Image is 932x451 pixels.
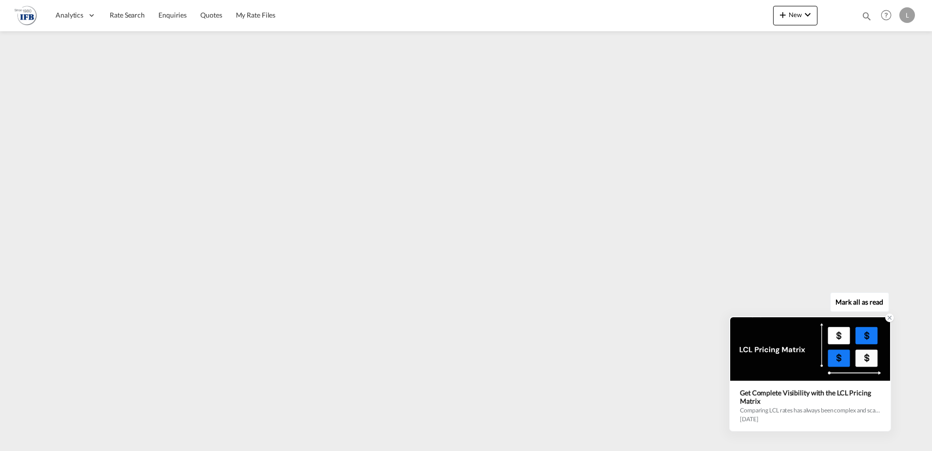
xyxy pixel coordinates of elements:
[899,7,915,23] div: L
[878,7,899,24] div: Help
[878,7,894,23] span: Help
[110,11,145,19] span: Rate Search
[777,9,789,20] md-icon: icon-plus 400-fg
[861,11,872,25] div: icon-magnify
[773,6,817,25] button: icon-plus 400-fgNewicon-chevron-down
[236,11,276,19] span: My Rate Files
[777,11,814,19] span: New
[15,4,37,26] img: de31bbe0256b11eebba44b54815f083d.png
[200,11,222,19] span: Quotes
[861,11,872,21] md-icon: icon-magnify
[158,11,187,19] span: Enquiries
[802,9,814,20] md-icon: icon-chevron-down
[56,10,83,20] span: Analytics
